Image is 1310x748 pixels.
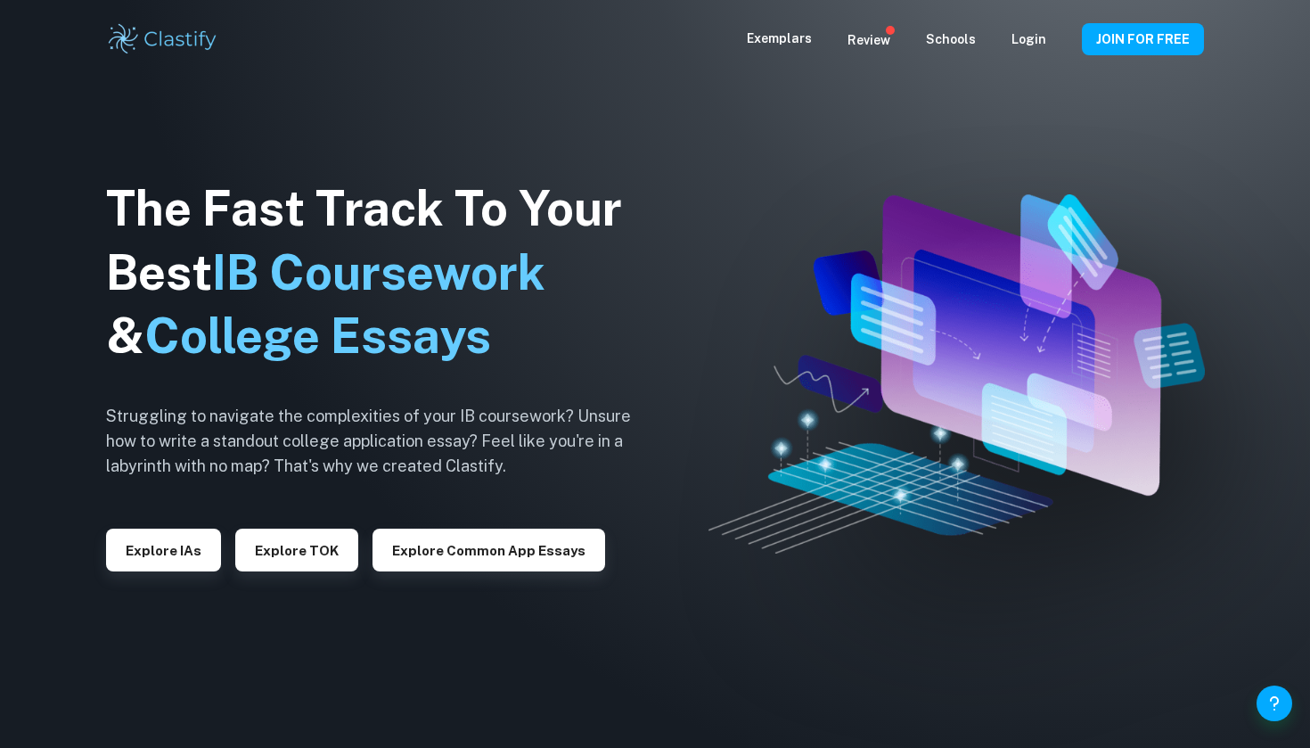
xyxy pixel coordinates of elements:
a: Explore IAs [106,541,221,558]
h6: Struggling to navigate the complexities of your IB coursework? Unsure how to write a standout col... [106,404,659,479]
span: College Essays [144,308,491,364]
button: Help and Feedback [1257,686,1292,721]
img: Clastify hero [708,194,1205,554]
img: Clastify logo [106,21,219,57]
button: Explore IAs [106,529,221,571]
a: Explore TOK [235,541,358,558]
a: Login [1011,32,1046,46]
p: Review [847,30,890,50]
button: JOIN FOR FREE [1082,23,1204,55]
button: Explore Common App essays [373,529,605,571]
a: Schools [926,32,976,46]
h1: The Fast Track To Your Best & [106,177,659,369]
span: IB Coursework [212,244,545,300]
button: Explore TOK [235,529,358,571]
p: Exemplars [747,29,812,48]
a: Explore Common App essays [373,541,605,558]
